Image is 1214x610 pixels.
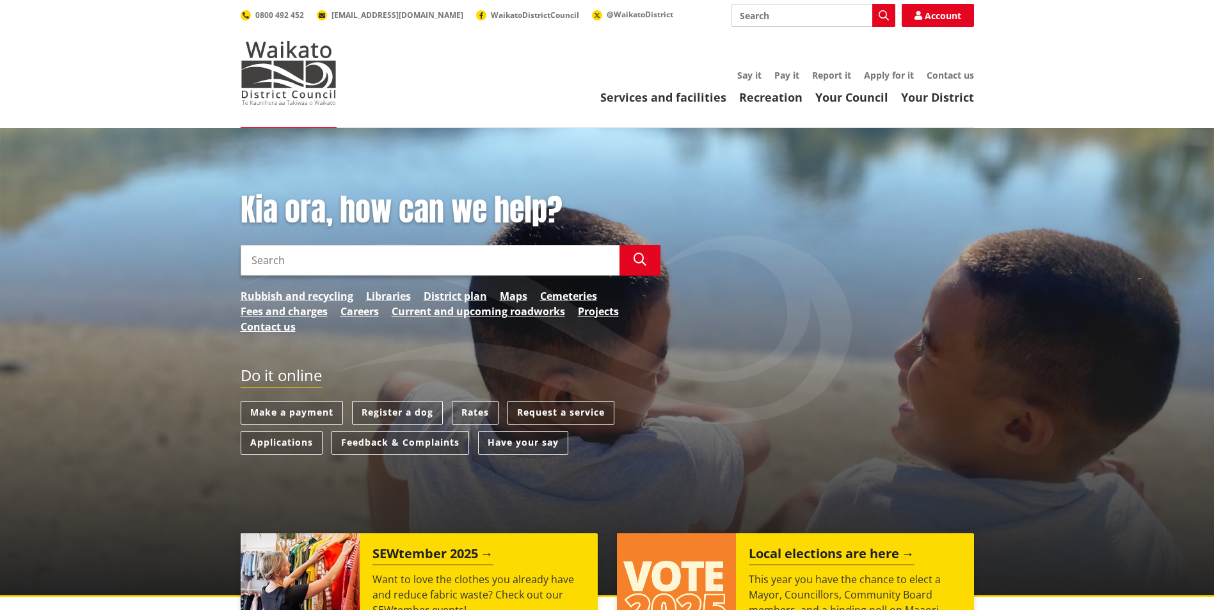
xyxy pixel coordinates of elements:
[507,401,614,425] a: Request a service
[241,288,353,304] a: Rubbish and recycling
[540,288,597,304] a: Cemeteries
[372,546,493,565] h2: SEWtember 2025
[241,245,619,276] input: Search input
[241,192,660,229] h1: Kia ora, how can we help?
[607,9,673,20] span: @WaikatoDistrict
[241,319,296,334] a: Contact us
[739,90,803,105] a: Recreation
[340,304,379,319] a: Careers
[600,90,726,105] a: Services and facilities
[902,4,974,27] a: Account
[255,10,304,20] span: 0800 492 452
[476,10,579,20] a: WaikatoDistrictCouncil
[737,69,762,81] a: Say it
[241,10,304,20] a: 0800 492 452
[774,69,799,81] a: Pay it
[352,401,443,425] a: Register a dog
[424,288,487,304] a: District plan
[241,431,323,455] a: Applications
[366,288,411,304] a: Libraries
[331,431,469,455] a: Feedback & Complaints
[452,401,499,425] a: Rates
[241,41,337,105] img: Waikato District Council - Te Kaunihera aa Takiwaa o Waikato
[901,90,974,105] a: Your District
[864,69,914,81] a: Apply for it
[578,304,619,319] a: Projects
[749,546,914,565] h2: Local elections are here
[241,304,328,319] a: Fees and charges
[927,69,974,81] a: Contact us
[812,69,851,81] a: Report it
[592,9,673,20] a: @WaikatoDistrict
[331,10,463,20] span: [EMAIL_ADDRESS][DOMAIN_NAME]
[731,4,895,27] input: Search input
[478,431,568,455] a: Have your say
[241,366,322,389] h2: Do it online
[500,288,527,304] a: Maps
[241,401,343,425] a: Make a payment
[815,90,888,105] a: Your Council
[317,10,463,20] a: [EMAIL_ADDRESS][DOMAIN_NAME]
[392,304,565,319] a: Current and upcoming roadworks
[491,10,579,20] span: WaikatoDistrictCouncil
